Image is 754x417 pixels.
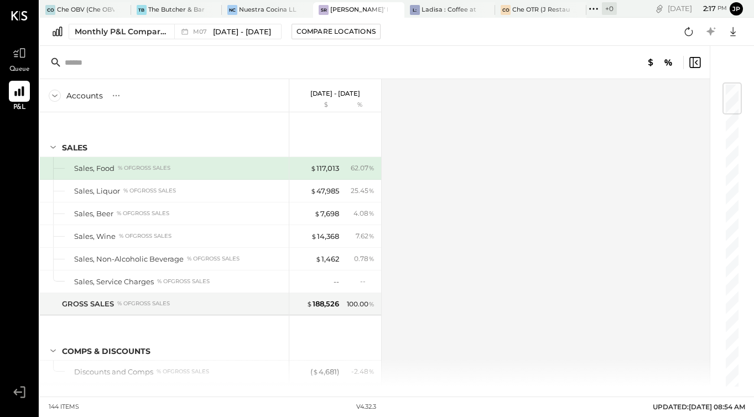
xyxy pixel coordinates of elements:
span: % [368,163,375,172]
p: [DATE] - [DATE] [310,90,360,97]
span: % [368,254,375,263]
div: SALES [62,142,87,153]
span: [DATE] - [DATE] [213,27,271,37]
div: NC [227,5,237,15]
div: 7.62 [356,231,375,241]
div: 117,013 [310,163,339,174]
button: Monthly P&L Comparison M07[DATE] - [DATE] [69,24,282,39]
div: 0.78 [354,254,375,264]
span: $ [314,209,320,218]
span: % [368,231,375,240]
div: Che OBV (Che OBV LLC) - Ignite [57,6,115,14]
span: $ [311,232,317,241]
div: Discounts and Comps [74,367,153,377]
div: Ladisa : Coffee at Lola's [422,6,479,14]
span: % [368,299,375,308]
span: % [368,367,375,376]
div: 144 items [49,403,79,411]
div: 100.00 [347,299,375,309]
div: Accounts [66,90,103,101]
span: M07 [193,29,210,35]
div: -- [334,277,339,287]
div: ( 4,681 ) [310,367,339,377]
span: $ [306,299,313,308]
button: jp [730,2,743,15]
span: $ [310,164,316,173]
div: -- [360,277,375,286]
div: SR [319,5,329,15]
div: Comps & Discounts [62,346,150,357]
span: Queue [9,65,30,75]
div: 62.07 [351,163,375,173]
a: Queue [1,43,38,75]
button: Compare Locations [292,24,381,39]
div: 7,698 [314,208,339,219]
div: Monthly P&L Comparison [75,26,168,37]
div: Sales, Non-Alcoholic Beverage [74,254,184,264]
div: % of GROSS SALES [157,278,210,285]
div: Compare Locations [297,27,376,36]
span: $ [315,254,321,263]
span: P&L [13,103,26,113]
div: Che OTR (J Restaurant LLC) - Ignite [512,6,570,14]
div: Sales, Liquor [74,186,120,196]
div: GROSS SALES [62,299,114,309]
div: 188,526 [306,299,339,309]
div: Sales, Beer [74,208,113,219]
div: $ [295,101,339,110]
span: % [368,208,375,217]
div: + 0 [602,2,617,15]
div: Sales, Wine [74,231,116,242]
span: 2 : 17 [694,3,716,14]
span: $ [313,367,319,376]
div: The Butcher & Barrel (L Argento LLC) - [GEOGRAPHIC_DATA] [148,6,206,14]
div: v 4.32.3 [356,403,376,411]
div: 4.08 [353,208,375,218]
div: % of GROSS SALES [117,210,169,217]
div: % [342,101,378,110]
div: 25.45 [351,186,375,196]
div: Sales, Service Charges [74,277,154,287]
div: Nuestra Cocina LLC - [GEOGRAPHIC_DATA] [239,6,297,14]
div: % of GROSS SALES [119,232,171,240]
div: % of GROSS SALES [117,300,170,307]
div: 1,462 [315,254,339,264]
div: L: [410,5,420,15]
span: pm [717,4,727,12]
span: % [368,186,375,195]
div: % of GROSS SALES [157,368,209,376]
div: - 2.48 [351,367,375,377]
span: UPDATED: [DATE] 08:54 AM [653,403,745,411]
div: % of GROSS SALES [187,255,240,263]
div: CO [501,5,511,15]
div: % of GROSS SALES [118,164,170,172]
div: Sales, Food [74,163,115,174]
div: [PERSON_NAME]' Rooftop - Ignite [330,6,388,14]
div: [DATE] [668,3,727,14]
span: $ [310,186,316,195]
div: TB [137,5,147,15]
div: 47,985 [310,186,339,196]
div: % of GROSS SALES [123,187,176,195]
div: 14,368 [311,231,339,242]
div: copy link [654,3,665,14]
div: CO [45,5,55,15]
a: P&L [1,81,38,113]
